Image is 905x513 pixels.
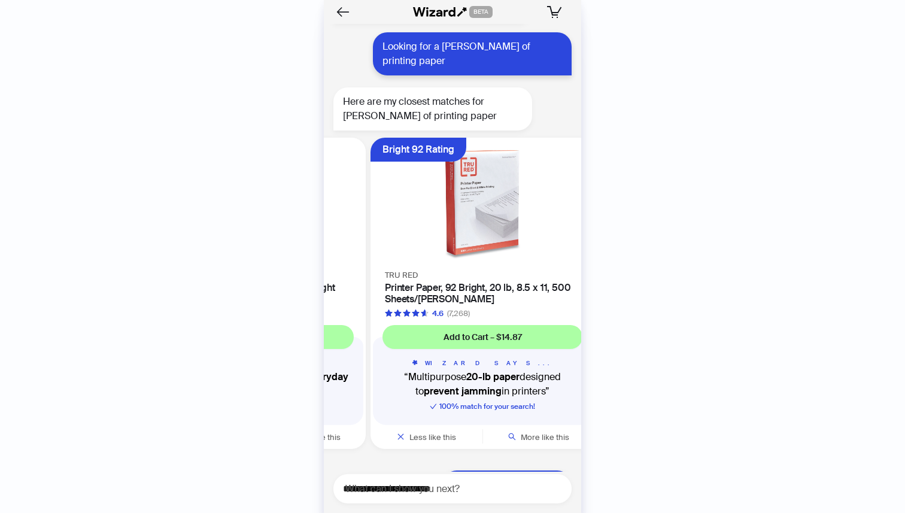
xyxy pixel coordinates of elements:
[385,270,418,280] span: TRU RED
[385,308,444,320] div: 4.6 out of 5 stars
[421,309,429,317] span: star
[409,432,456,442] span: Less like this
[397,433,405,441] span: close
[378,145,587,260] img: Printer Paper, 92 Bright, 20 lb, 8.5 x 11, 500 Sheets/Ream
[382,359,582,368] h5: WIZARD SAYS...
[370,425,482,449] button: Less like this
[466,371,520,383] b: 20-lb paper
[382,325,582,349] button: Add to Cart – $14.87
[394,309,402,317] span: star
[424,385,502,397] b: prevent jamming
[382,370,582,399] q: Multipurpose designed to in printers
[469,6,493,18] span: BETA
[521,432,569,442] span: More like this
[403,309,411,317] span: star
[442,470,572,499] div: Are these A4 size paper?
[430,403,437,410] span: check
[333,87,532,130] div: Here are my closest matches for [PERSON_NAME] of printing paper
[382,138,454,162] div: Bright 92 Rating
[385,282,580,305] h4: Printer Paper, 92 Bright, 20 lb, 8.5 x 11, 500 Sheets/[PERSON_NAME]
[430,402,535,411] span: 100 % match for your search!
[373,32,572,75] div: Looking for a [PERSON_NAME] of printing paper
[412,309,420,317] span: star
[444,332,522,342] span: Add to Cart – $14.87
[385,309,393,317] span: star
[333,2,353,22] button: Back
[432,308,444,320] div: 4.6
[483,425,595,449] button: More like this
[508,433,516,441] span: search
[447,308,470,320] div: (7,268)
